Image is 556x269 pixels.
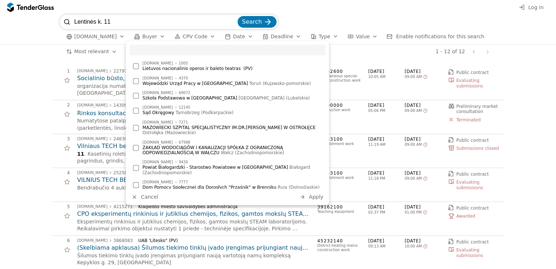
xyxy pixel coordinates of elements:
[317,102,361,109] span: 45000000
[77,118,309,131] span: Numatytose patalpose ardomos grindų, sienų keraminės plytelės; Nuimama grindų danga (parketlentės...
[77,151,84,157] span: 11
[368,210,405,215] span: 02:37 PM
[368,238,405,244] span: [DATE]
[289,165,310,170] span: Białogard
[405,244,422,249] span: 10:00 AM
[77,137,108,141] div: [DOMAIN_NAME]
[114,171,133,175] div: 2525824
[368,204,405,210] span: [DATE]
[436,48,465,55] div: 1 - 12 of 12
[405,102,441,109] span: [DATE]
[456,117,481,122] span: Terminated
[368,69,405,75] span: [DATE]
[143,81,311,86] span: Wojewódzki Urząd Pracy w [GEOGRAPHIC_DATA]
[405,238,441,244] span: [DATE]
[77,238,133,243] a: [DOMAIN_NAME]3868083
[114,69,133,73] div: 2279736
[405,143,422,147] span: 09:00 AM
[317,74,361,83] div: Miscellaneous special-trade construction work
[143,165,311,175] span: Powiat Białogardzki - Starostwo Powiatowe w [GEOGRAPHIC_DATA]
[368,244,405,249] span: 09:13 AM
[456,70,489,75] span: Public contract
[143,66,322,71] div: Lietuvos nacionalinis operos ir baleto teatras (PV)
[141,194,158,200] span: Cancel
[396,34,484,39] span: Enable notifications for this search
[52,238,70,243] div: 6
[289,185,319,190] span: ( Dolnośląskie )
[405,210,422,215] span: 01:00 PM
[77,104,108,107] div: [DOMAIN_NAME]
[138,204,304,209] div: Klaipėdos miesto savivaldybės administracija
[317,238,361,244] span: 45232140
[239,95,285,101] span: [GEOGRAPHIC_DATA]
[317,142,361,146] div: Refurbishment work
[77,171,108,175] div: [DOMAIN_NAME]
[77,103,133,108] a: [DOMAIN_NAME]1430903
[179,160,188,164] div: 9430
[456,78,483,88] span: Evaluating submissions
[74,15,236,29] input: Search tenders...
[317,108,361,112] div: Construction work
[405,176,422,181] span: 09:00 AM
[368,109,405,113] span: 05:06 PM
[143,110,234,115] span: Sąd Okręgowy
[143,76,173,80] div: [DOMAIN_NAME]
[183,34,207,39] span: CPV Code
[77,171,133,175] a: [DOMAIN_NAME]2525824
[114,137,133,141] div: 2483022
[175,110,199,115] span: Tarnobrzeg
[356,34,370,39] span: Value
[52,69,70,74] div: 1
[52,204,70,209] div: 5
[517,3,546,12] button: Log in
[143,185,320,190] span: Dom Pomocy Społecznej dla Dorosłych "Prząśnik" w Brenniku
[114,238,133,243] div: 3868083
[52,102,70,108] div: 2
[528,4,544,10] span: Log in
[77,252,310,266] div: Šilumos tiekimo tinklų įvado įrengimas prijungiant naują vartotoją namų kompleksą Kepyklos g. 29,...
[260,32,304,41] button: Deadline
[405,136,441,143] span: [DATE]
[345,32,381,41] button: Value
[405,170,441,176] span: [DATE]
[456,146,499,151] span: Submissions closed
[77,184,310,192] div: Bendrabučio 4 aukšto remonto darbai.
[456,104,499,114] span: Preliminary market consultation
[77,210,310,218] a: CPO eksperimentų rinkinius ir jutiklius chemijos, fizikos, gamtos mokslų STEAM laboratorijoms (Ma...
[77,74,310,82] a: Socialinio būsto, esančio Slabados g. 7, [GEOGRAPHIC_DATA], [GEOGRAPHIC_DATA] sen., išorės remont...
[179,106,190,109] div: 12145
[456,138,489,143] span: Public contract
[143,62,173,65] div: [DOMAIN_NAME]
[138,238,304,243] div: UAB 'Litesko" (PV)
[131,32,168,41] button: Buyer
[309,194,323,200] span: Apply
[456,247,483,258] span: Evaluating submissions
[77,83,303,89] span: organizacija numato įsigyti Socialinio būsto, esančio Slabados g. 7, [GEOGRAPHIC_DATA]
[368,170,405,176] span: [DATE]
[52,136,70,141] div: 3
[77,218,310,233] div: Eksperimentų rinkinius ir jutiklius chemijos, fizikos, gamtos mokslų STEAM laboratorijoms. Reikal...
[179,140,190,144] div: 67988
[52,170,70,175] div: 4
[286,95,310,101] span: ( Lubelskie )
[130,192,160,202] button: Cancel
[77,142,310,150] h2: Vilniaus TECH bendrabučio Nr. 2 (V. Grybo g. 39, [GEOGRAPHIC_DATA]) ketvirtojo aukšto patalpų rem...
[179,180,188,184] div: 7777
[77,69,133,73] a: [DOMAIN_NAME]2279736
[77,69,108,73] div: [DOMAIN_NAME]
[308,32,341,41] button: Type
[317,210,361,214] div: Teaching equipment
[77,205,108,208] div: [DOMAIN_NAME]
[368,102,405,109] span: [DATE]
[77,204,133,209] a: [DOMAIN_NAME]4215271
[317,176,361,180] div: Refurbishment work
[77,244,310,252] a: (Skelbiama apklausa) Šilumos tiekimo tinklų įvado įrengimas prijungiant naują vartotoją namų komp...
[317,170,361,176] span: 45453100
[368,143,405,147] span: 11:19 AM
[172,32,218,41] button: CPV Code
[297,192,326,202] button: Apply
[114,103,133,108] div: 1430903
[242,18,262,25] span: Search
